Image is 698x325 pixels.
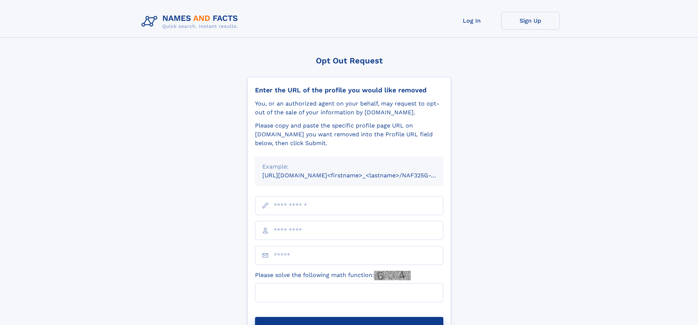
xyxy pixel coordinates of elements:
[255,86,443,94] div: Enter the URL of the profile you would like removed
[501,12,560,30] a: Sign Up
[255,271,411,280] label: Please solve the following math function:
[255,99,443,117] div: You, or an authorized agent on your behalf, may request to opt-out of the sale of your informatio...
[262,172,457,179] small: [URL][DOMAIN_NAME]<firstname>_<lastname>/NAF325G-xxxxxxxx
[443,12,501,30] a: Log In
[262,162,436,171] div: Example:
[255,121,443,148] div: Please copy and paste the specific profile page URL on [DOMAIN_NAME] you want removed into the Pr...
[247,56,451,65] div: Opt Out Request
[139,12,244,32] img: Logo Names and Facts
